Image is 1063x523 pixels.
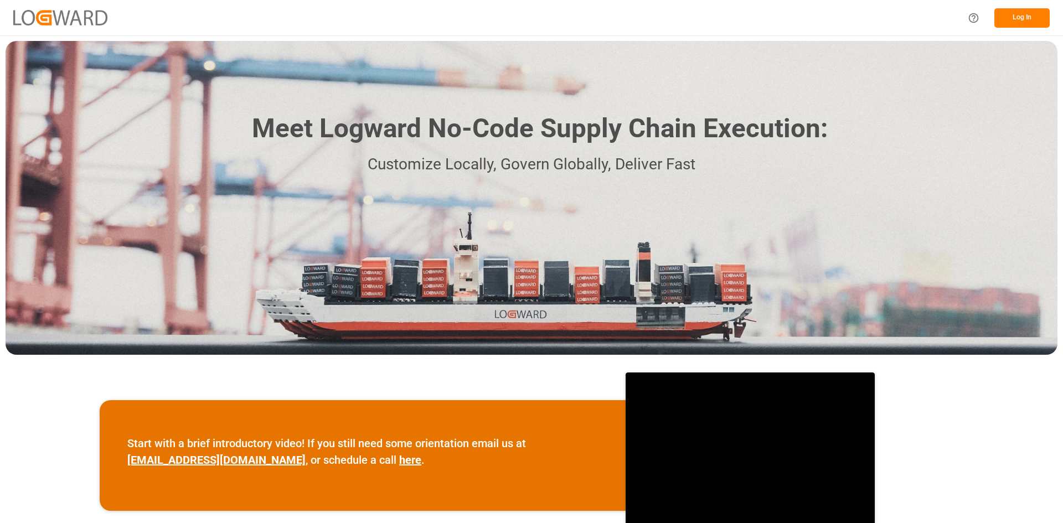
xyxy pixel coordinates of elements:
img: Logward_new_orange.png [13,10,107,25]
a: here [399,453,421,467]
button: Log In [994,8,1050,28]
button: Help Center [961,6,986,30]
h1: Meet Logward No-Code Supply Chain Execution: [252,109,828,148]
p: Start with a brief introductory video! If you still need some orientation email us at , or schedu... [127,435,598,468]
p: Customize Locally, Govern Globally, Deliver Fast [235,152,828,177]
a: [EMAIL_ADDRESS][DOMAIN_NAME] [127,453,306,467]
